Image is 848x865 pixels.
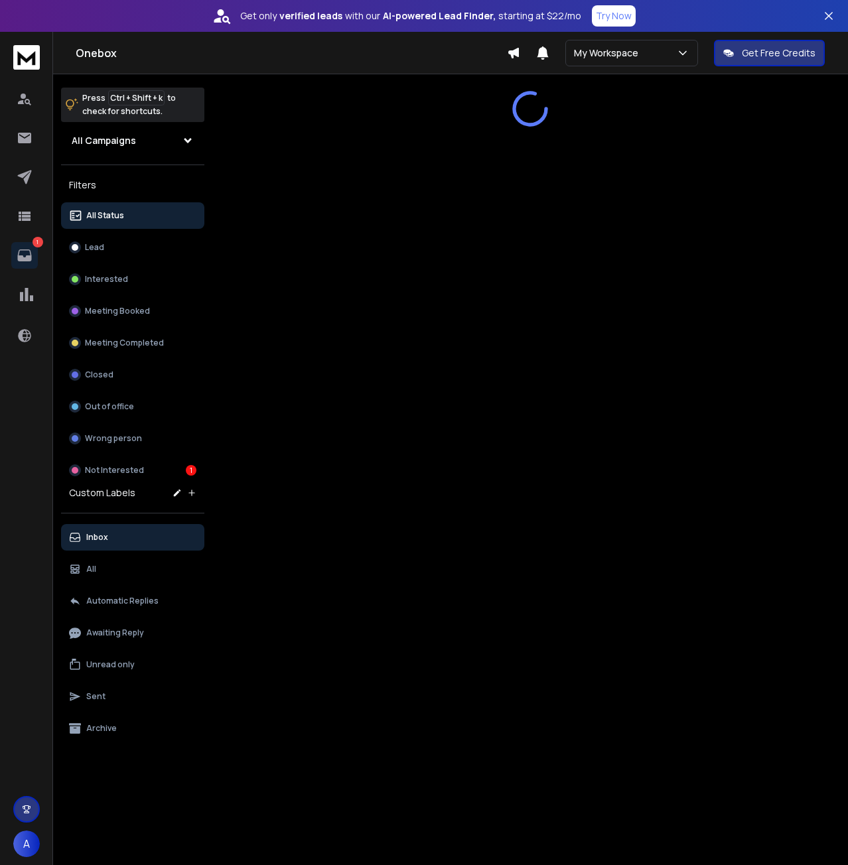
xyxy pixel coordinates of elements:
[86,596,159,606] p: Automatic Replies
[61,588,204,614] button: Automatic Replies
[86,564,96,574] p: All
[61,362,204,388] button: Closed
[61,457,204,484] button: Not Interested1
[61,266,204,293] button: Interested
[86,723,117,734] p: Archive
[85,306,150,316] p: Meeting Booked
[574,46,644,60] p: My Workspace
[13,831,40,857] button: A
[85,369,113,380] p: Closed
[85,433,142,444] p: Wrong person
[61,524,204,551] button: Inbox
[86,210,124,221] p: All Status
[279,9,342,23] strong: verified leads
[72,134,136,147] h1: All Campaigns
[85,274,128,285] p: Interested
[76,45,507,61] h1: Onebox
[61,620,204,646] button: Awaiting Reply
[61,330,204,356] button: Meeting Completed
[85,242,104,253] p: Lead
[61,715,204,742] button: Archive
[61,683,204,710] button: Sent
[13,45,40,70] img: logo
[61,127,204,154] button: All Campaigns
[11,242,38,269] a: 1
[86,532,108,543] p: Inbox
[61,556,204,582] button: All
[383,9,496,23] strong: AI-powered Lead Finder,
[85,401,134,412] p: Out of office
[592,5,636,27] button: Try Now
[714,40,825,66] button: Get Free Credits
[742,46,815,60] p: Get Free Credits
[596,9,632,23] p: Try Now
[69,486,135,499] h3: Custom Labels
[85,338,164,348] p: Meeting Completed
[82,92,176,118] p: Press to check for shortcuts.
[86,659,135,670] p: Unread only
[61,202,204,229] button: All Status
[240,9,581,23] p: Get only with our starting at $22/mo
[85,465,144,476] p: Not Interested
[61,298,204,324] button: Meeting Booked
[61,651,204,678] button: Unread only
[108,90,165,105] span: Ctrl + Shift + k
[33,237,43,247] p: 1
[61,234,204,261] button: Lead
[86,691,106,702] p: Sent
[186,465,196,476] div: 1
[61,176,204,194] h3: Filters
[86,628,144,638] p: Awaiting Reply
[61,393,204,420] button: Out of office
[61,425,204,452] button: Wrong person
